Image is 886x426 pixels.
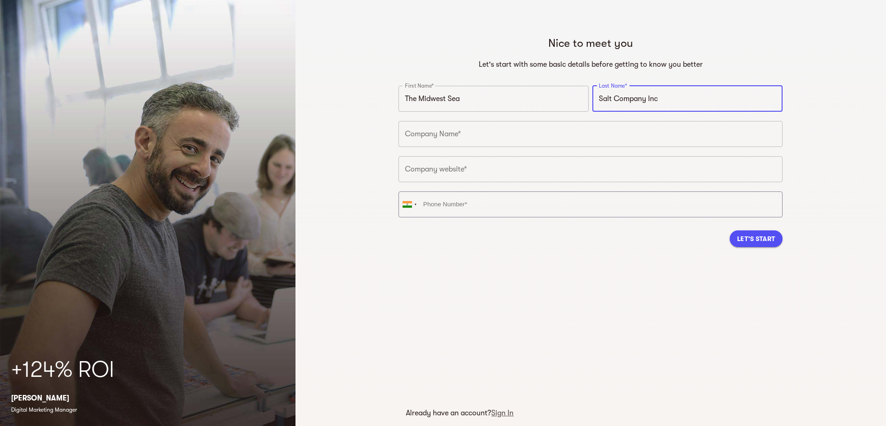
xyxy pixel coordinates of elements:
[398,121,783,147] input: Company Name*
[406,407,514,419] p: Already have an account?
[11,407,77,413] span: Digital Marketing Manager
[11,355,284,385] h2: +124% ROI
[402,58,779,71] h6: Let's start with some basic details before getting to know you better
[11,393,284,404] p: [PERSON_NAME]
[491,409,514,417] a: Sign In
[592,86,783,112] input: Last Name*
[398,86,589,112] input: First Name*
[737,233,775,244] span: Let's Start
[730,230,783,247] button: Let's Start
[398,156,783,182] input: e.g. https://www.your-website.com
[398,191,783,217] input: Phone Number*
[399,192,420,217] div: India (भारत): +91
[402,36,779,51] h5: Nice to meet you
